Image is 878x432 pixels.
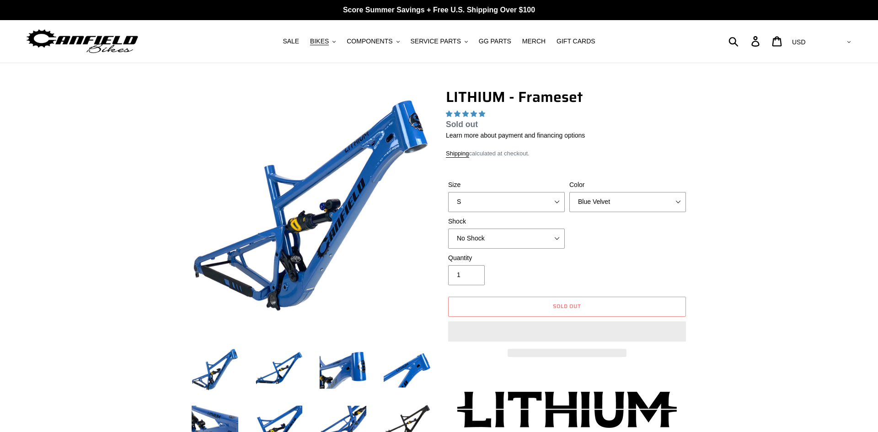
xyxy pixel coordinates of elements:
[318,345,368,395] img: Load image into Gallery viewer, LITHIUM - Frameset
[448,253,565,263] label: Quantity
[733,31,757,51] input: Search
[448,180,565,190] label: Size
[446,110,487,117] span: 5.00 stars
[518,35,550,48] a: MERCH
[190,345,240,395] img: Load image into Gallery viewer, LITHIUM - Frameset
[522,37,546,45] span: MERCH
[446,149,688,158] div: calculated at checkout.
[457,391,677,428] img: Lithium-Logo_480x480.png
[552,35,600,48] a: GIFT CARDS
[310,37,329,45] span: BIKES
[448,217,565,226] label: Shock
[283,37,299,45] span: SALE
[448,297,686,317] button: Sold out
[446,150,469,158] a: Shipping
[25,27,139,56] img: Canfield Bikes
[305,35,340,48] button: BIKES
[406,35,472,48] button: SERVICE PARTS
[474,35,516,48] a: GG PARTS
[479,37,511,45] span: GG PARTS
[278,35,304,48] a: SALE
[557,37,595,45] span: GIFT CARDS
[347,37,392,45] span: COMPONENTS
[446,132,585,139] a: Learn more about payment and financing options
[569,180,686,190] label: Color
[446,88,688,106] h1: LITHIUM - Frameset
[192,90,430,329] img: LITHIUM - Frameset
[410,37,460,45] span: SERVICE PARTS
[553,302,582,310] span: Sold out
[254,345,304,395] img: Load image into Gallery viewer, LITHIUM - Frameset
[382,345,432,395] img: Load image into Gallery viewer, LITHIUM - Frameset
[446,120,478,129] span: Sold out
[342,35,404,48] button: COMPONENTS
